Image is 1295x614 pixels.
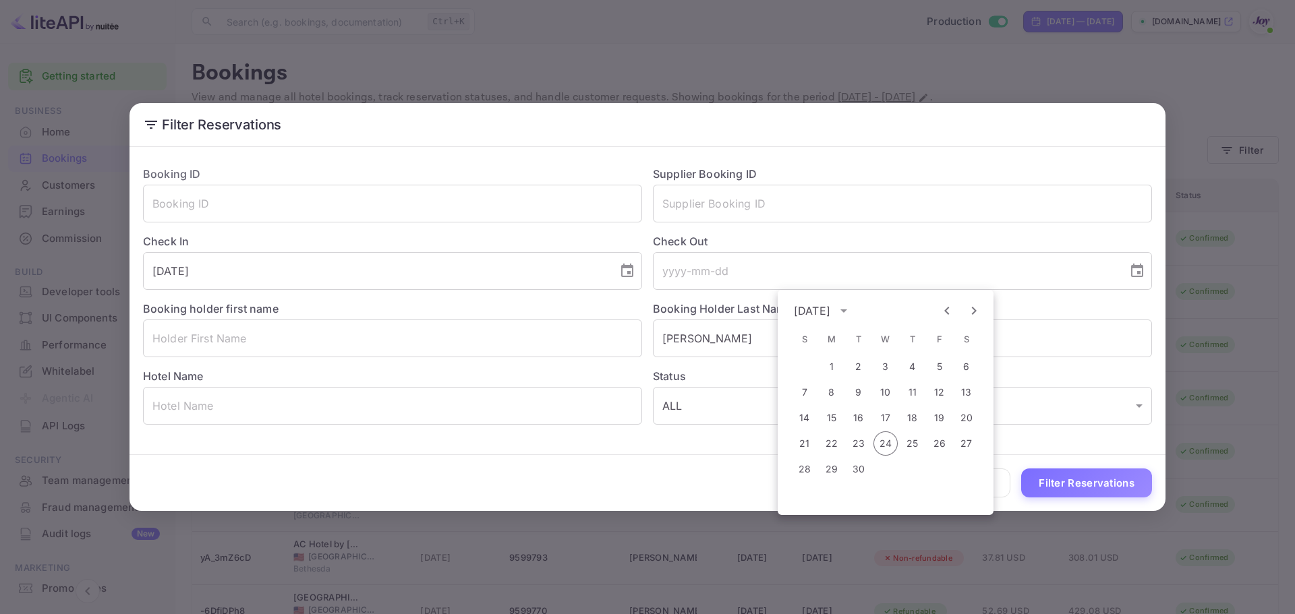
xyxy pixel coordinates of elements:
button: 1 [819,355,844,379]
button: calendar view is open, switch to year view [834,301,853,320]
input: Booking ID [143,185,642,222]
span: Thursday [900,326,925,353]
label: Supplier Booking ID [653,167,757,181]
button: 5 [927,355,952,379]
button: 9 [846,380,871,404]
input: yyyy-mm-dd [143,252,608,290]
button: 11 [900,380,925,404]
button: 25 [900,431,925,456]
button: 15 [819,406,844,430]
label: Booking ID [143,167,201,181]
label: Booking Holder Last Name [653,302,793,315]
input: Holder Last Name [653,319,1152,357]
button: 30 [846,457,871,481]
span: Tuesday [846,326,871,353]
button: 20 [954,406,979,430]
label: Check Out [653,233,1152,249]
div: [DATE] [794,303,830,319]
button: 8 [819,380,844,404]
button: 29 [819,457,844,481]
button: 17 [873,406,898,430]
button: 21 [793,431,817,456]
button: 27 [954,431,979,456]
button: Previous month [936,299,958,322]
button: Filter Reservations [1021,468,1152,497]
input: Holder First Name [143,319,642,357]
button: 24 [873,431,898,456]
div: ALL [653,387,1152,425]
button: 28 [793,457,817,481]
span: Monday [819,326,844,353]
label: Hotel Name [143,369,204,383]
span: Wednesday [873,326,898,353]
input: yyyy-mm-dd [653,252,1118,290]
span: Friday [927,326,952,353]
label: Check In [143,233,642,249]
button: 26 [927,431,952,456]
label: Booking holder first name [143,302,279,315]
button: 14 [793,406,817,430]
span: Sunday [793,326,817,353]
label: Status [653,368,1152,384]
button: 10 [873,380,898,404]
button: 12 [927,380,952,404]
button: Next month [962,299,985,322]
button: 23 [846,431,871,456]
button: 13 [954,380,979,404]
button: 2 [846,355,871,379]
h2: Filter Reservations [129,103,1165,146]
button: 19 [927,406,952,430]
button: 18 [900,406,925,430]
button: 16 [846,406,871,430]
button: 3 [873,355,898,379]
button: Choose date [1124,257,1151,284]
button: 4 [900,355,925,379]
button: 6 [954,355,979,379]
button: 22 [819,431,844,456]
span: Saturday [954,326,979,353]
button: 7 [793,380,817,404]
input: Hotel Name [143,387,642,425]
button: Choose date, selected date is Oct 31, 2025 [614,257,641,284]
input: Supplier Booking ID [653,185,1152,222]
